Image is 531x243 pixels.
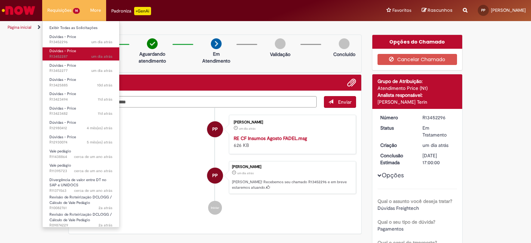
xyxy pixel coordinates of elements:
[347,78,356,87] button: Adicionar anexos
[378,205,419,211] span: Dúvidas Freightech
[91,54,112,59] span: um dia atrás
[91,39,112,45] time: 27/08/2025 12:52:46
[232,165,352,169] div: [PERSON_NAME]
[43,119,119,132] a: Aberto R12980412 : Dúvidas - Price
[422,7,453,14] a: Rascunhos
[378,219,435,225] b: Qual o seu tipo de dúvida?
[49,54,112,59] span: R13452287
[212,167,218,184] span: PP
[199,50,233,64] p: Em Atendimento
[234,135,307,141] a: RE CF Insumos Agosto FADEL.msg
[239,127,255,131] time: 27/08/2025 12:52:39
[1,3,36,17] img: ServiceNow
[372,35,463,49] div: Opções do Chamado
[87,140,112,145] span: 5 mês(es) atrás
[375,124,418,131] dt: Status
[234,135,349,149] div: 626 KB
[147,38,158,49] img: check-circle-green.png
[74,161,356,194] li: Paulo Paulino
[422,152,455,166] div: [DATE] 17:00:00
[339,38,350,49] img: img-circle-grey.png
[378,99,457,105] div: [PERSON_NAME] Terin
[98,111,112,116] time: 18/08/2025 09:12:26
[333,51,355,58] p: Concluído
[74,188,112,193] span: cerca de um ano atrás
[43,148,119,160] a: Aberto R11438864 : Vale pedágio
[324,96,356,108] button: Enviar
[98,97,112,102] span: 11d atrás
[481,8,485,12] span: PP
[378,198,452,204] b: Qual o assunto você deseja tratar?
[392,7,411,14] span: Favoritos
[49,168,112,174] span: R11395723
[98,97,112,102] time: 18/08/2025 09:13:58
[422,124,455,138] div: Em Tratamento
[375,114,418,121] dt: Número
[43,62,119,75] a: Aberto R13452277 : Dúvidas - Price
[49,134,76,140] span: Dúvidas - Price
[74,188,112,193] time: 11/04/2024 14:36:28
[43,47,119,60] a: Aberto R13452287 : Dúvidas - Price
[211,38,222,49] img: arrow-next.png
[5,21,349,34] ul: Trilhas de página
[378,54,457,65] button: Cancelar Chamado
[136,50,169,64] p: Aguardando atendimento
[49,83,112,88] span: R13425885
[49,63,76,68] span: Dúvidas - Price
[232,179,352,190] p: [PERSON_NAME]! Recebemos seu chamado R13452296 e em breve estaremos atuando.
[49,205,112,211] span: R10082761
[43,105,119,118] a: Aberto R13423482 : Dúvidas - Price
[49,140,112,145] span: R12930074
[49,223,112,228] span: R09874229
[74,168,112,174] span: cerca de um ano atrás
[90,7,101,14] span: More
[43,24,119,32] a: Exibir Todas as Solicitações
[73,8,80,14] span: 14
[8,25,31,30] a: Página inicial
[43,211,119,226] a: Aberto R09874229 : Revisão de Roteirização DCLOGG / Cálculo de Vale Pedágio
[491,7,526,13] span: [PERSON_NAME]
[270,51,290,58] p: Validação
[49,91,76,96] span: Dúvidas - Price
[49,195,112,205] span: Revisão de Roteirização DCLOGG / Cálculo de Vale Pedágio
[422,142,448,148] time: 27/08/2025 12:52:45
[338,99,352,105] span: Enviar
[378,85,457,92] div: Atendimento Price (N1)
[74,154,112,159] span: cerca de um ano atrás
[207,168,223,184] div: Paulo Paulino
[99,223,112,228] time: 08/05/2023 13:51:11
[49,188,112,194] span: R11371563
[212,121,218,138] span: PP
[43,90,119,103] a: Aberto R13423494 : Dúvidas - Price
[134,7,151,15] p: +GenAi
[237,171,254,175] span: um dia atrás
[74,108,356,222] ul: Histórico de tíquete
[87,125,112,131] span: 4 mês(es) atrás
[49,111,112,116] span: R13423482
[49,149,71,154] span: Vale pedágio
[428,7,453,13] span: Rascunhos
[49,212,112,223] span: Revisão de Roteirização DCLOGG / Cálculo de Vale Pedágio
[97,83,112,88] time: 18/08/2025 16:42:06
[99,205,112,211] span: 2a atrás
[74,154,112,159] time: 30/04/2024 09:37:25
[49,48,76,54] span: Dúvidas - Price
[43,194,119,208] a: Aberto R10082761 : Revisão de Roteirização DCLOGG / Cálculo de Vale Pedágio
[97,83,112,88] span: 10d atrás
[49,106,76,111] span: Dúvidas - Price
[49,163,71,168] span: Vale pedágio
[49,77,76,82] span: Dúvidas - Price
[422,114,455,121] div: R13452296
[91,39,112,45] span: um dia atrás
[207,121,223,137] div: Paulo Paulino
[43,133,119,146] a: Aberto R12930074 : Dúvidas - Price
[422,142,455,149] div: 27/08/2025 12:52:45
[74,168,112,174] time: 17/04/2024 14:30:28
[49,39,112,45] span: R13452296
[111,7,151,15] div: Padroniza
[49,68,112,74] span: R13452277
[98,111,112,116] span: 11d atrás
[43,33,119,46] a: Aberto R13452296 : Dúvidas - Price
[378,226,403,232] span: Pagamentos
